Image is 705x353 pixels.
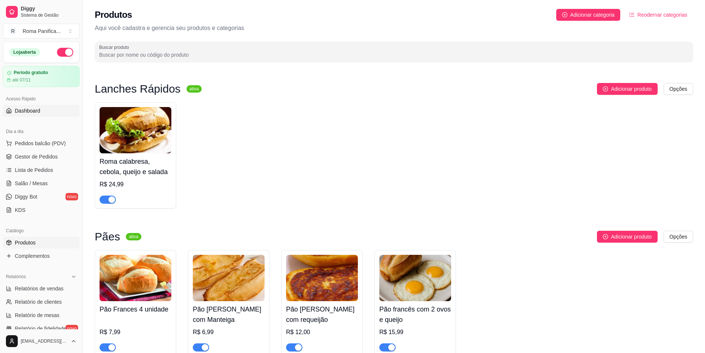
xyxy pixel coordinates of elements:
button: Reodernar categorias [623,9,693,21]
span: Opções [669,85,687,93]
button: Adicionar produto [597,83,658,95]
span: Complementos [15,252,50,260]
span: plus-circle [603,234,608,239]
a: Relatório de fidelidadenovo [3,323,80,334]
div: Acesso Rápido [3,93,80,105]
a: Relatório de mesas [3,309,80,321]
div: Roma Panifica ... [23,27,61,35]
div: R$ 24,99 [100,180,171,189]
span: Diggy Bot [15,193,37,200]
div: Catálogo [3,225,80,237]
span: ordered-list [629,12,634,17]
a: Dashboard [3,105,80,117]
a: Relatórios de vendas [3,283,80,294]
a: DiggySistema de Gestão [3,3,80,21]
a: Relatório de clientes [3,296,80,308]
img: product-image [193,255,265,301]
h2: Produtos [95,9,132,21]
a: Complementos [3,250,80,262]
a: Produtos [3,237,80,249]
span: Adicionar produto [611,85,652,93]
button: Opções [664,83,693,95]
span: Lista de Pedidos [15,166,53,174]
sup: ativa [126,233,141,240]
a: Gestor de Pedidos [3,151,80,163]
input: Buscar produto [99,51,689,59]
span: plus-circle [603,86,608,91]
button: Opções [664,231,693,243]
p: Aqui você cadastra e gerencia seu produtos e categorias [95,24,693,33]
h4: Pão [PERSON_NAME] com Manteiga [193,304,265,325]
button: [EMAIL_ADDRESS][DOMAIN_NAME] [3,332,80,350]
button: Select a team [3,24,80,39]
h4: Pão [PERSON_NAME] com requeijão [286,304,358,325]
article: até 07/11 [12,77,31,83]
div: R$ 15,99 [379,328,451,337]
span: KDS [15,206,26,214]
span: Relatório de clientes [15,298,62,306]
span: Relatório de mesas [15,312,60,319]
span: Dashboard [15,107,40,114]
h3: Pães [95,232,120,241]
a: Lista de Pedidos [3,164,80,176]
span: plus-circle [562,12,567,17]
img: product-image [100,255,171,301]
span: Adicionar categoria [570,11,615,19]
sup: ativa [187,85,202,93]
span: Produtos [15,239,36,246]
h3: Lanches Rápidos [95,84,181,93]
img: product-image [286,255,358,301]
a: Diggy Botnovo [3,191,80,203]
button: Adicionar produto [597,231,658,243]
div: R$ 12,00 [286,328,358,337]
h4: Pão francês com 2 ovos e queijo [379,304,451,325]
article: Período gratuito [14,70,48,76]
button: Adicionar categoria [556,9,621,21]
button: Pedidos balcão (PDV) [3,137,80,149]
button: Alterar Status [57,48,73,57]
span: [EMAIL_ADDRESS][DOMAIN_NAME] [21,338,68,344]
img: product-image [100,107,171,153]
h4: Roma calabresa, cebola, queijo e salada [100,156,171,177]
span: R [9,27,17,35]
a: Salão / Mesas [3,177,80,189]
h4: Pão Frances 4 unidade [100,304,171,314]
span: Pedidos balcão (PDV) [15,140,66,147]
span: Gestor de Pedidos [15,153,58,160]
span: Relatórios [6,274,26,280]
span: Adicionar produto [611,233,652,241]
span: Relatório de fidelidade [15,325,66,332]
div: Loja aberta [9,48,40,56]
a: Período gratuitoaté 07/11 [3,66,80,87]
span: Reodernar categorias [637,11,687,19]
span: Salão / Mesas [15,180,48,187]
a: KDS [3,204,80,216]
span: Sistema de Gestão [21,12,77,18]
div: R$ 6,99 [193,328,265,337]
span: Diggy [21,6,77,12]
span: Opções [669,233,687,241]
div: R$ 7,99 [100,328,171,337]
span: Relatórios de vendas [15,285,64,292]
div: Dia a dia [3,126,80,137]
img: product-image [379,255,451,301]
label: Buscar produto [99,44,132,50]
